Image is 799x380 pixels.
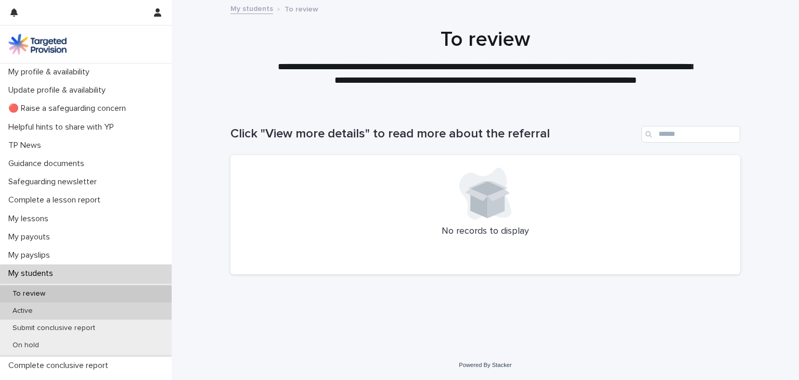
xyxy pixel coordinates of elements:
p: My students [4,269,61,278]
p: To review [285,3,318,14]
p: Helpful hints to share with YP [4,122,122,132]
p: My profile & availability [4,67,98,77]
p: Active [4,307,41,315]
p: Complete conclusive report [4,361,117,371]
p: 🔴 Raise a safeguarding concern [4,104,134,113]
p: Safeguarding newsletter [4,177,105,187]
p: My payouts [4,232,58,242]
p: On hold [4,341,47,350]
p: My lessons [4,214,57,224]
p: To review [4,289,54,298]
h1: To review [230,27,740,52]
a: My students [230,2,273,14]
h1: Click "View more details" to read more about the referral [230,126,637,142]
p: No records to display [243,226,728,237]
a: Powered By Stacker [459,362,511,368]
p: My payslips [4,250,58,260]
p: TP News [4,141,49,150]
p: Update profile & availability [4,85,114,95]
p: Complete a lesson report [4,195,109,205]
p: Submit conclusive report [4,324,104,333]
p: Guidance documents [4,159,93,169]
input: Search [641,126,740,143]
img: M5nRWzHhSzIhMunXDL62 [8,34,67,55]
